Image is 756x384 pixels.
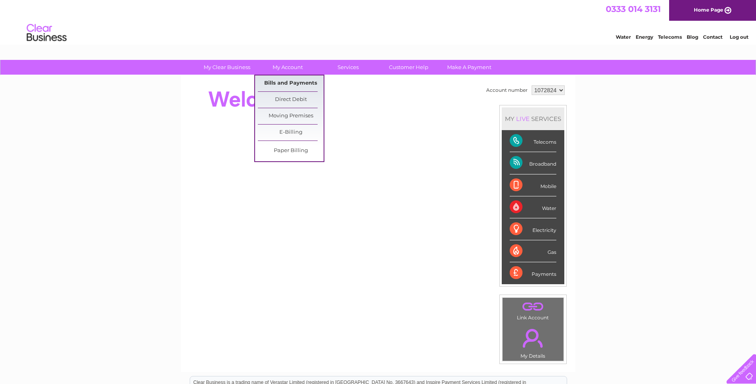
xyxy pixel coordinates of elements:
[502,322,564,361] td: My Details
[510,152,556,174] div: Broadband
[505,324,562,352] a: .
[502,297,564,323] td: Link Account
[514,115,531,123] div: LIVE
[190,4,567,39] div: Clear Business is a trading name of Verastar Limited (registered in [GEOGRAPHIC_DATA] No. 3667643...
[26,21,67,45] img: logo.png
[510,130,556,152] div: Telecoms
[658,34,682,40] a: Telecoms
[315,60,381,75] a: Services
[510,196,556,218] div: Water
[687,34,698,40] a: Blog
[510,262,556,284] div: Payments
[510,174,556,196] div: Mobile
[258,92,324,108] a: Direct Debit
[703,34,723,40] a: Contact
[376,60,442,75] a: Customer Help
[502,107,564,130] div: MY SERVICES
[606,4,661,14] a: 0333 014 3131
[510,218,556,240] div: Electricity
[636,34,653,40] a: Energy
[484,83,530,97] td: Account number
[436,60,502,75] a: Make A Payment
[255,60,320,75] a: My Account
[258,108,324,124] a: Moving Premises
[616,34,631,40] a: Water
[730,34,748,40] a: Log out
[258,125,324,141] a: E-Billing
[194,60,260,75] a: My Clear Business
[258,143,324,159] a: Paper Billing
[258,75,324,91] a: Bills and Payments
[510,240,556,262] div: Gas
[505,300,562,314] a: .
